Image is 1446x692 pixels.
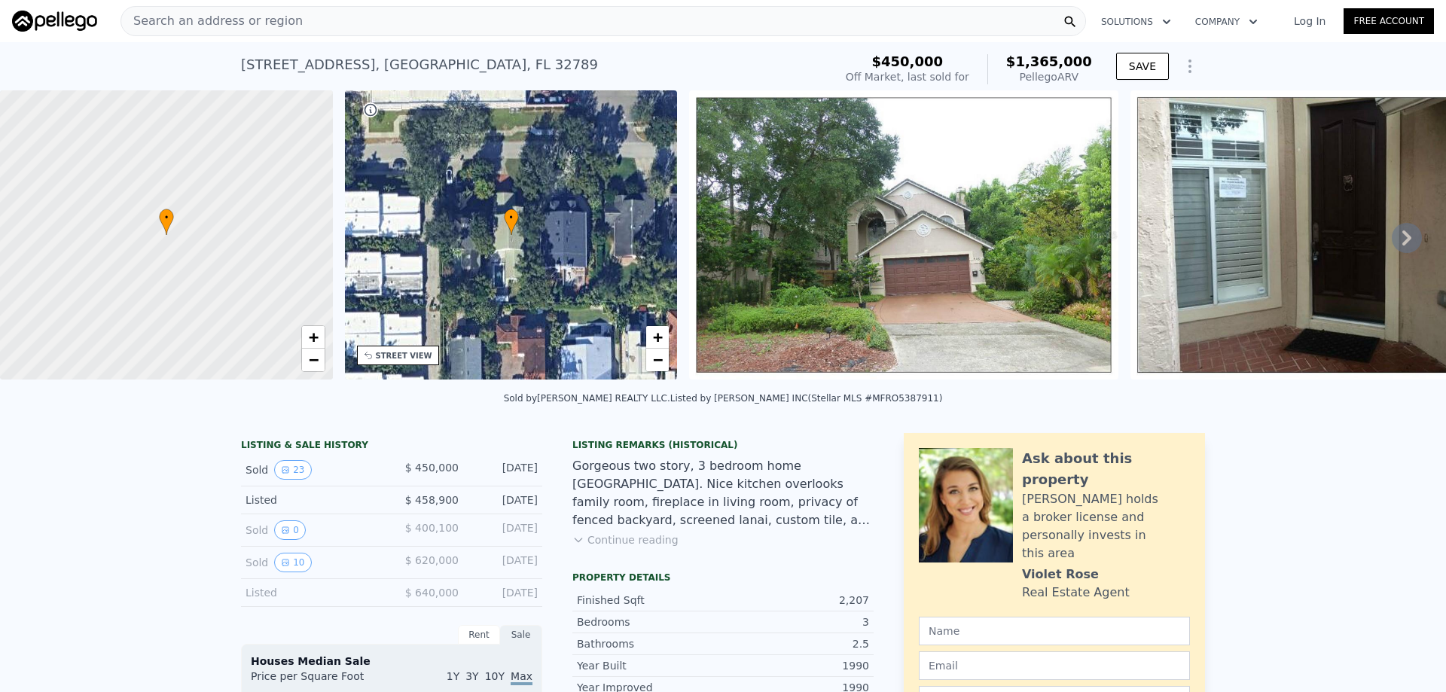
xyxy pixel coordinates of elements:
[485,670,505,682] span: 10Y
[1022,584,1130,602] div: Real Estate Agent
[246,585,380,600] div: Listed
[471,460,538,480] div: [DATE]
[251,654,532,669] div: Houses Median Sale
[274,520,306,540] button: View historical data
[653,328,663,346] span: +
[246,460,380,480] div: Sold
[577,658,723,673] div: Year Built
[159,211,174,224] span: •
[471,585,538,600] div: [DATE]
[302,326,325,349] a: Zoom in
[572,439,874,451] div: Listing Remarks (Historical)
[511,670,532,685] span: Max
[504,211,519,224] span: •
[653,350,663,369] span: −
[274,553,311,572] button: View historical data
[723,593,869,608] div: 2,207
[246,492,380,508] div: Listed
[405,554,459,566] span: $ 620,000
[159,209,174,235] div: •
[1006,53,1092,69] span: $1,365,000
[1116,53,1169,80] button: SAVE
[246,553,380,572] div: Sold
[500,625,542,645] div: Sale
[405,494,459,506] span: $ 458,900
[1022,565,1099,584] div: Violet Rose
[1022,490,1190,562] div: [PERSON_NAME] holds a broker license and personally invests in this area
[405,522,459,534] span: $ 400,100
[1175,51,1205,81] button: Show Options
[1006,69,1092,84] div: Pellego ARV
[689,90,1118,380] img: Sale: 46445177 Parcel: 48310876
[246,520,380,540] div: Sold
[646,326,669,349] a: Zoom in
[471,553,538,572] div: [DATE]
[723,658,869,673] div: 1990
[504,209,519,235] div: •
[471,492,538,508] div: [DATE]
[302,349,325,371] a: Zoom out
[577,636,723,651] div: Bathrooms
[1276,14,1344,29] a: Log In
[1344,8,1434,34] a: Free Account
[447,670,459,682] span: 1Y
[572,457,874,529] div: Gorgeous two story, 3 bedroom home [GEOGRAPHIC_DATA]. Nice kitchen overlooks family room, firepla...
[919,617,1190,645] input: Name
[308,350,318,369] span: −
[241,439,542,454] div: LISTING & SALE HISTORY
[1183,8,1270,35] button: Company
[872,53,944,69] span: $450,000
[1089,8,1183,35] button: Solutions
[670,393,943,404] div: Listed by [PERSON_NAME] INC (Stellar MLS #MFRO5387911)
[471,520,538,540] div: [DATE]
[465,670,478,682] span: 3Y
[241,54,598,75] div: [STREET_ADDRESS] , [GEOGRAPHIC_DATA] , FL 32789
[846,69,969,84] div: Off Market, last sold for
[572,572,874,584] div: Property details
[577,593,723,608] div: Finished Sqft
[1022,448,1190,490] div: Ask about this property
[308,328,318,346] span: +
[274,460,311,480] button: View historical data
[577,614,723,630] div: Bedrooms
[723,636,869,651] div: 2.5
[458,625,500,645] div: Rent
[405,462,459,474] span: $ 450,000
[376,350,432,361] div: STREET VIEW
[723,614,869,630] div: 3
[646,349,669,371] a: Zoom out
[504,393,670,404] div: Sold by [PERSON_NAME] REALTY LLC .
[572,532,679,547] button: Continue reading
[121,12,303,30] span: Search an address or region
[919,651,1190,680] input: Email
[405,587,459,599] span: $ 640,000
[12,11,97,32] img: Pellego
